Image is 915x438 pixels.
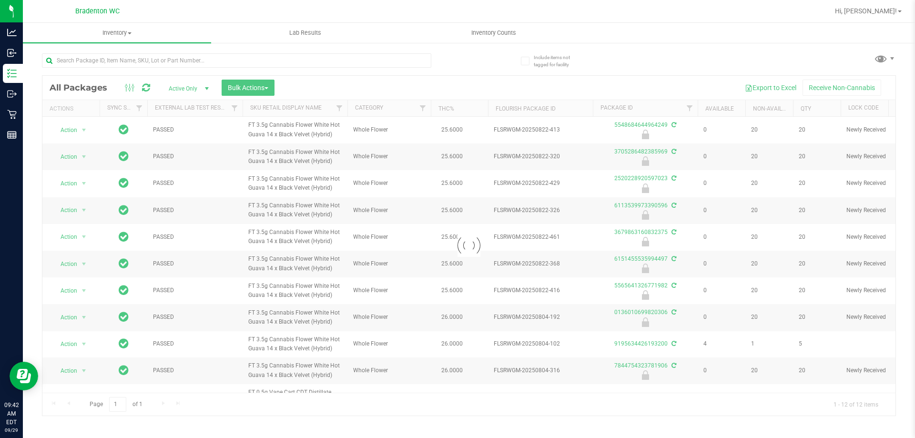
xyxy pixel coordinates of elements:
p: 09:42 AM EDT [4,401,19,427]
span: Hi, [PERSON_NAME]! [835,7,897,15]
span: Inventory Counts [458,29,529,37]
a: Lab Results [211,23,399,43]
inline-svg: Inventory [7,69,17,78]
input: Search Package ID, Item Name, SKU, Lot or Part Number... [42,53,431,68]
span: Include items not tagged for facility [534,54,581,68]
span: Inventory [23,29,211,37]
inline-svg: Inbound [7,48,17,58]
span: Lab Results [276,29,334,37]
a: Inventory Counts [399,23,588,43]
inline-svg: Reports [7,130,17,140]
span: Bradenton WC [75,7,120,15]
p: 09/29 [4,427,19,434]
iframe: Resource center [10,362,38,390]
inline-svg: Retail [7,110,17,119]
inline-svg: Analytics [7,28,17,37]
a: Inventory [23,23,211,43]
inline-svg: Outbound [7,89,17,99]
